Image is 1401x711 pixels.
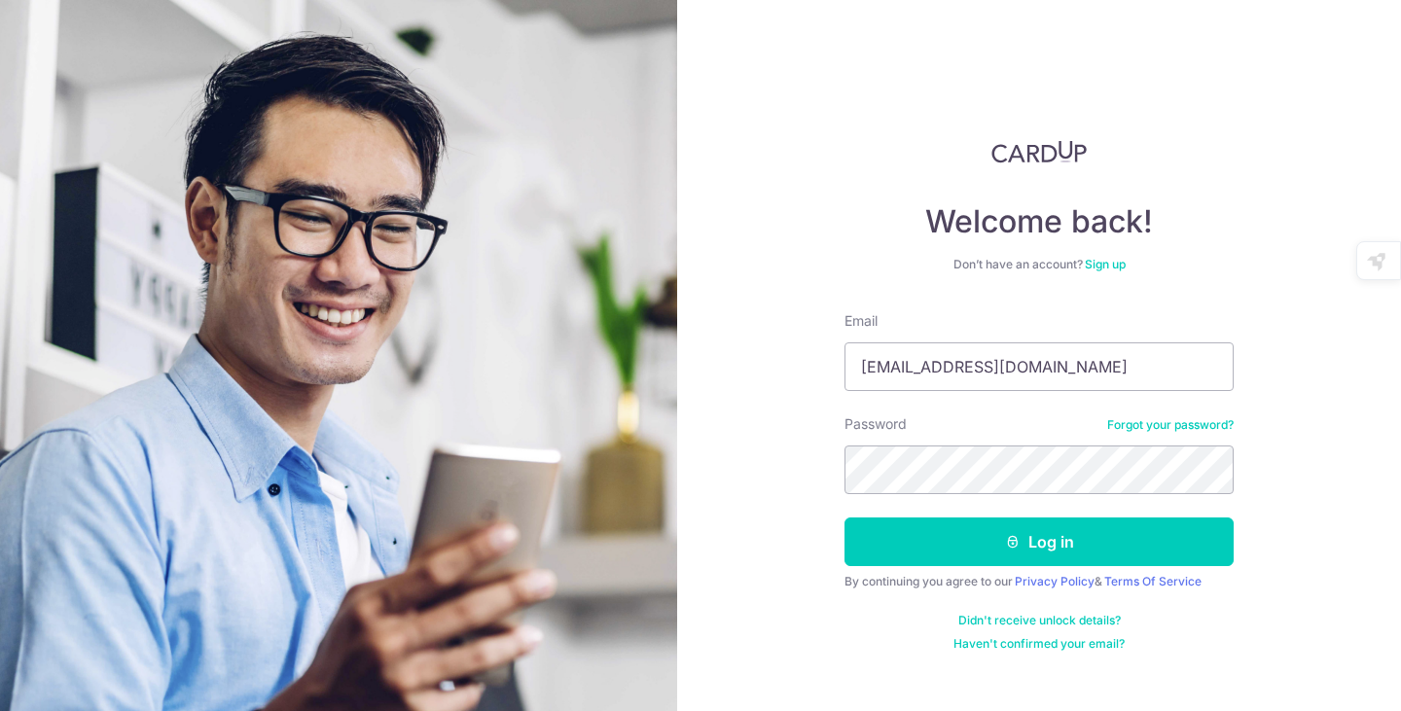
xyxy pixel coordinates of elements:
[1085,257,1126,271] a: Sign up
[1015,574,1095,588] a: Privacy Policy
[1107,417,1234,433] a: Forgot your password?
[844,414,907,434] label: Password
[844,517,1234,566] button: Log in
[991,140,1087,163] img: CardUp Logo
[844,311,878,331] label: Email
[844,342,1234,391] input: Enter your Email
[844,257,1234,272] div: Don’t have an account?
[958,613,1121,628] a: Didn't receive unlock details?
[844,574,1234,589] div: By continuing you agree to our &
[953,636,1125,652] a: Haven't confirmed your email?
[844,202,1234,241] h4: Welcome back!
[1104,574,1202,588] a: Terms Of Service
